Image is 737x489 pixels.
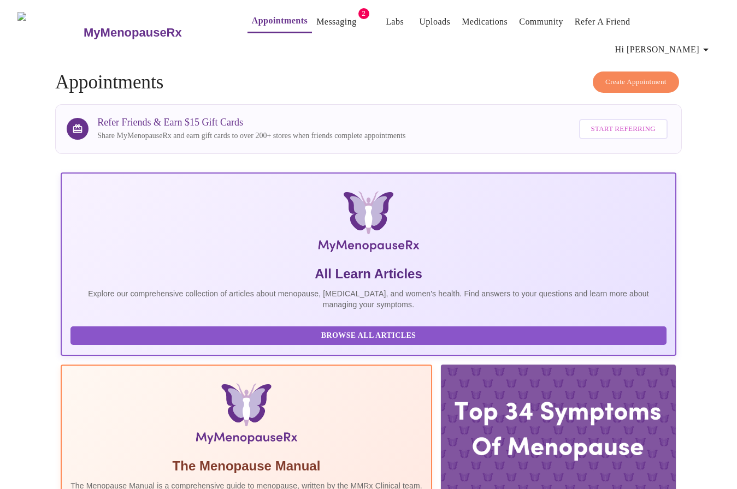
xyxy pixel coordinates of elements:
a: Browse All Articles [70,330,669,339]
button: Start Referring [579,119,668,139]
img: MyMenopauseRx Logo [163,191,574,257]
h4: Appointments [55,71,682,93]
a: Start Referring [576,114,670,145]
a: Appointments [252,13,308,28]
span: Hi [PERSON_NAME] [615,42,712,57]
button: Appointments [247,10,312,33]
button: Create Appointment [593,71,679,93]
a: MyMenopauseRx [82,14,226,52]
button: Community [515,11,568,33]
img: MyMenopauseRx Logo [17,12,82,53]
img: Menopause Manual [126,383,366,449]
span: Start Referring [591,123,656,135]
span: Browse All Articles [81,329,656,343]
button: Refer a Friend [570,11,635,33]
p: Explore our comprehensive collection of articles about menopause, [MEDICAL_DATA], and women's hea... [70,288,667,310]
a: Community [519,14,563,29]
button: Labs [378,11,412,33]
a: Medications [462,14,508,29]
h3: Refer Friends & Earn $15 Gift Cards [97,117,405,128]
button: Browse All Articles [70,326,667,345]
button: Messaging [312,11,361,33]
span: Create Appointment [605,76,667,88]
a: Refer a Friend [575,14,630,29]
button: Hi [PERSON_NAME] [611,39,717,61]
span: 2 [358,8,369,19]
a: Labs [386,14,404,29]
button: Uploads [415,11,455,33]
h3: MyMenopauseRx [84,26,182,40]
button: Medications [457,11,512,33]
p: Share MyMenopauseRx and earn gift cards to over 200+ stores when friends complete appointments [97,130,405,141]
h5: All Learn Articles [70,265,667,283]
a: Uploads [420,14,451,29]
a: Messaging [316,14,356,29]
h5: The Menopause Manual [70,457,422,475]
